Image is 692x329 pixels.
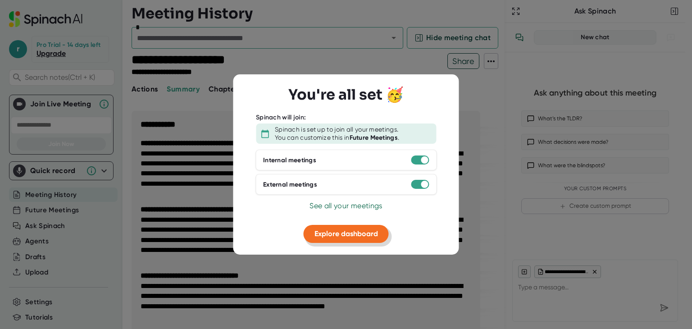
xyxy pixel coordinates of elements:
div: External meetings [263,181,317,189]
h3: You're all set 🥳 [288,86,404,103]
div: Spinach is set up to join all your meetings. [275,126,398,134]
button: See all your meetings [310,201,382,211]
div: You can customize this in . [275,134,399,142]
div: Internal meetings [263,156,316,164]
b: Future Meetings [350,134,398,142]
button: Explore dashboard [304,225,389,243]
span: See all your meetings [310,201,382,210]
div: Spinach will join: [256,114,306,122]
span: Explore dashboard [314,229,378,238]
